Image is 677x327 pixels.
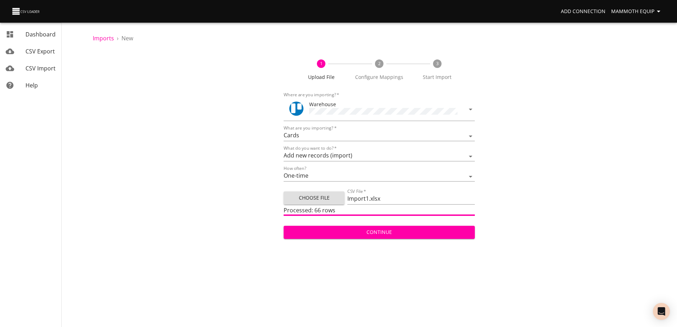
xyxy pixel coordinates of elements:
[284,146,337,150] label: What do you want to do?
[25,64,56,72] span: CSV Import
[309,101,336,108] span: Warehouse
[284,166,306,171] label: How often?
[320,61,323,67] text: 1
[93,34,114,42] a: Imports
[561,7,605,16] span: Add Connection
[284,98,474,121] div: ToolWarehouse
[284,191,345,205] button: Choose File
[25,30,56,38] span: Dashboard
[284,93,339,97] label: Where are you importing?
[289,102,303,116] img: Trello
[117,34,119,42] li: ›
[353,74,405,81] span: Configure Mappings
[653,303,670,320] div: Open Intercom Messenger
[347,189,366,194] label: CSV File
[411,74,463,81] span: Start Import
[289,194,339,202] span: Choose File
[608,5,666,18] button: Mammoth Equip
[289,102,303,116] div: Tool
[284,206,335,214] span: Processed: 66 rows
[121,34,133,42] span: New
[378,61,381,67] text: 2
[295,74,347,81] span: Upload File
[289,228,469,237] span: Continue
[436,61,438,67] text: 3
[611,7,663,16] span: Mammoth Equip
[11,6,41,16] img: CSV Loader
[25,81,38,89] span: Help
[284,226,474,239] button: Continue
[25,47,55,55] span: CSV Export
[558,5,608,18] a: Add Connection
[284,126,336,130] label: What are you importing?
